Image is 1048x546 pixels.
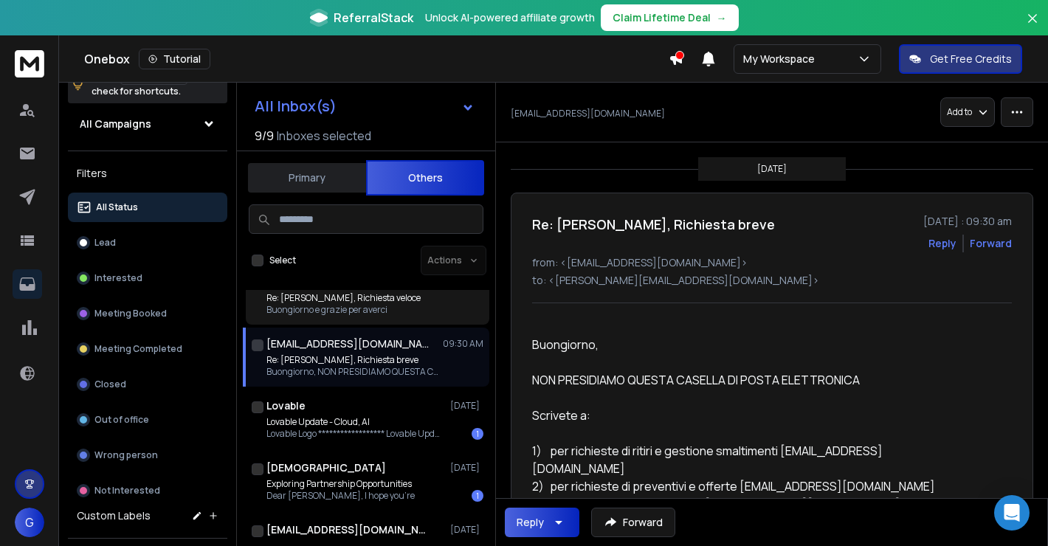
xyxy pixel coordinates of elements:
p: Get Free Credits [930,52,1012,66]
p: [DATE] : 09:30 am [923,214,1012,229]
button: Reply [505,508,579,537]
p: Re: [PERSON_NAME], Richiesta breve [266,354,444,366]
button: All Campaigns [68,109,227,139]
button: G [15,508,44,537]
h1: [DEMOGRAPHIC_DATA] [266,460,386,475]
button: Tutorial [139,49,210,69]
h3: Filters [68,163,227,184]
label: Select [269,255,296,266]
p: Not Interested [94,485,160,497]
p: Unlock AI-powered affiliate growth [425,10,595,25]
button: All Status [68,193,227,222]
p: Lead [94,237,116,249]
span: ReferralStack [334,9,413,27]
p: to: <[PERSON_NAME][EMAIL_ADDRESS][DOMAIN_NAME]> [532,273,1012,288]
button: All Inbox(s) [243,91,486,121]
button: Wrong person [68,440,227,470]
h1: [EMAIL_ADDRESS][DOMAIN_NAME] [266,336,429,351]
p: [DATE] [450,462,483,474]
p: 09:30 AM [443,338,483,350]
h1: Re: [PERSON_NAME], Richiesta breve [532,214,775,235]
h1: All Campaigns [80,117,151,131]
h1: Lovable [266,398,306,413]
div: Forward [970,236,1012,251]
button: Lead [68,228,227,258]
p: Meeting Booked [94,308,167,319]
div: Onebox [84,49,669,69]
button: Claim Lifetime Deal→ [601,4,739,31]
h3: Custom Labels [77,508,151,523]
button: Not Interested [68,476,227,505]
div: Open Intercom Messenger [994,495,1030,531]
p: [EMAIL_ADDRESS][DOMAIN_NAME] [511,108,665,120]
p: Add to [947,106,972,118]
p: Interested [94,272,142,284]
p: Press to check for shortcuts. [92,69,200,99]
p: My Workspace [743,52,821,66]
button: Forward [591,508,675,537]
div: 1 [472,490,483,502]
button: Others [366,160,484,196]
h1: [EMAIL_ADDRESS][DOMAIN_NAME] [266,522,429,537]
p: Closed [94,379,126,390]
p: Dear [PERSON_NAME], I hope you’re [266,490,415,502]
p: [DATE] [757,163,787,175]
p: Exploring Partnership Opportunities [266,478,415,490]
button: Primary [248,162,366,194]
p: from: <[EMAIL_ADDRESS][DOMAIN_NAME]> [532,255,1012,270]
button: Closed [68,370,227,399]
div: 1 [472,428,483,440]
p: Out of office [94,414,149,426]
p: [DATE] [450,524,483,536]
p: All Status [96,201,138,213]
button: Interested [68,263,227,293]
p: Buongiorno e grazie per averci [266,304,421,316]
button: Reply [928,236,956,251]
h3: Inboxes selected [277,127,371,145]
span: 9 / 9 [255,127,274,145]
button: Close banner [1023,9,1042,44]
p: Wrong person [94,449,158,461]
button: Out of office [68,405,227,435]
p: Re: [PERSON_NAME], Richiesta veloce [266,292,421,304]
button: Get Free Credits [899,44,1022,74]
div: Reply [517,515,544,530]
h1: All Inbox(s) [255,99,337,114]
button: Meeting Booked [68,299,227,328]
p: [DATE] [450,400,483,412]
p: Lovable Update - Cloud, AI [266,416,444,428]
span: → [717,10,727,25]
p: Buongiorno, NON PRESIDIAMO QUESTA CASELLA [266,366,444,378]
button: Meeting Completed [68,334,227,364]
p: Meeting Completed [94,343,182,355]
